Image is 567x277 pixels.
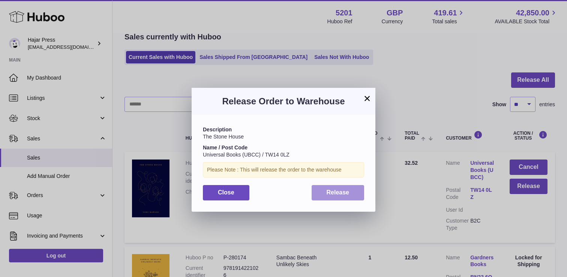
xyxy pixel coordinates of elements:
strong: Description [203,126,232,132]
h3: Release Order to Warehouse [203,95,364,107]
div: Please Note : This will release the order to the warehouse [203,162,364,178]
button: Release [312,185,364,200]
button: × [363,94,372,103]
span: Close [218,189,234,196]
span: The Stone House [203,134,244,140]
button: Close [203,185,249,200]
span: Release [327,189,349,196]
span: Universal Books (UBCC) / TW14 0LZ [203,152,289,158]
strong: Name / Post Code [203,145,247,151]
